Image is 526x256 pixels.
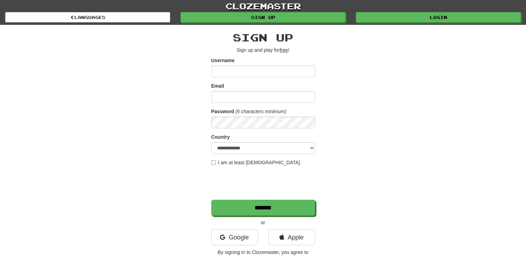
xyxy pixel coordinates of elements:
[211,219,315,226] p: or
[211,160,216,165] input: I am at least [DEMOGRAPHIC_DATA]
[181,12,345,22] a: Sign up
[236,109,286,114] em: (6 characters minimum)
[211,57,235,64] label: Username
[280,47,288,53] u: free
[211,47,315,53] p: Sign up and play for !
[211,82,224,89] label: Email
[211,229,258,245] a: Google
[268,229,315,245] a: Apple
[356,12,521,22] a: Login
[5,12,170,22] a: Languages
[211,169,316,196] iframe: reCAPTCHA
[211,159,300,166] label: I am at least [DEMOGRAPHIC_DATA]
[211,134,230,140] label: Country
[211,108,234,115] label: Password
[211,32,315,43] h2: Sign up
